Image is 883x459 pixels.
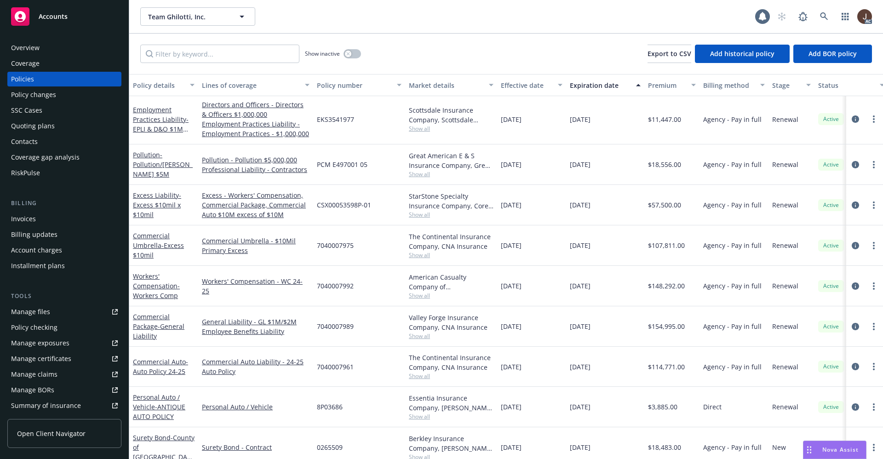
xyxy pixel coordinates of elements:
[822,403,840,411] span: Active
[11,383,54,397] div: Manage BORs
[648,115,681,124] span: $11,447.00
[11,72,34,86] div: Policies
[850,281,861,292] a: circleInformation
[7,320,121,335] a: Policy checking
[836,7,854,26] a: Switch app
[11,56,40,71] div: Coverage
[11,304,50,319] div: Manage files
[11,103,42,118] div: SSC Cases
[648,321,685,331] span: $154,995.00
[868,159,879,170] a: more
[317,115,354,124] span: EKS3541977
[803,441,866,459] button: Nova Assist
[703,321,762,331] span: Agency - Pay in full
[409,125,493,132] span: Show all
[409,80,483,90] div: Market details
[772,402,798,412] span: Renewal
[868,361,879,372] a: more
[7,87,121,102] a: Policy changes
[202,357,310,376] a: Commercial Auto Liability - 24-25 Auto Policy
[202,442,310,452] a: Surety Bond - Contract
[202,402,310,412] a: Personal Auto / Vehicle
[868,240,879,251] a: more
[703,442,762,452] span: Agency - Pay in full
[11,150,80,165] div: Coverage gap analysis
[648,45,691,63] button: Export to CSV
[703,362,762,372] span: Agency - Pay in full
[202,100,310,119] a: Directors and Officers - Directors & Officers $1,000,000
[202,276,310,296] a: Workers' Compensation - WC 24-25
[710,49,774,58] span: Add historical policy
[198,74,313,96] button: Lines of coverage
[409,211,493,218] span: Show all
[140,7,255,26] button: Team Ghilotti, Inc.
[133,150,193,178] span: - Pollution/[PERSON_NAME] $5M
[850,321,861,332] a: circleInformation
[501,442,522,452] span: [DATE]
[7,199,121,208] div: Billing
[857,9,872,24] img: photo
[133,272,180,300] a: Workers' Compensation
[570,402,591,412] span: [DATE]
[703,115,762,124] span: Agency - Pay in full
[501,115,522,124] span: [DATE]
[409,353,493,372] div: The Continental Insurance Company, CNA Insurance
[7,150,121,165] a: Coverage gap analysis
[868,402,879,413] a: more
[133,231,184,259] a: Commercial Umbrella
[11,336,69,350] div: Manage exposures
[501,80,552,90] div: Effective date
[202,165,310,174] a: Professional Liability - Contractors
[570,115,591,124] span: [DATE]
[7,336,121,350] a: Manage exposures
[409,372,493,380] span: Show all
[317,321,354,331] span: 7040007989
[648,241,685,250] span: $107,811.00
[140,45,299,63] input: Filter by keyword...
[7,119,121,133] a: Quoting plans
[648,160,681,169] span: $18,556.00
[409,272,493,292] div: American Casualty Company of [GEOGRAPHIC_DATA], [US_STATE], CNA Insurance
[7,4,121,29] a: Accounts
[570,200,591,210] span: [DATE]
[868,200,879,211] a: more
[11,227,57,242] div: Billing updates
[570,362,591,372] span: [DATE]
[202,317,310,327] a: General Liability - GL $1M/$2M
[405,74,497,96] button: Market details
[317,200,371,210] span: CSX00053598P-01
[648,49,691,58] span: Export to CSV
[409,393,493,413] div: Essentia Insurance Company, [PERSON_NAME] Insurance, [PERSON_NAME]
[11,367,57,382] div: Manage claims
[822,201,840,209] span: Active
[822,446,859,453] span: Nova Assist
[39,13,68,20] span: Accounts
[202,155,310,165] a: Pollution - Pollution $5,000,000
[772,200,798,210] span: Renewal
[772,362,798,372] span: Renewal
[11,258,65,273] div: Installment plans
[409,434,493,453] div: Berkley Insurance Company, [PERSON_NAME] Corporation
[133,191,181,219] a: Excess Liability
[317,442,343,452] span: 0265509
[850,114,861,125] a: circleInformation
[7,367,121,382] a: Manage claims
[703,241,762,250] span: Agency - Pay in full
[409,191,493,211] div: StarStone Specialty Insurance Company, Core Specialty, Shepherd Specialty Insurance Services Inc
[501,241,522,250] span: [DATE]
[11,351,71,366] div: Manage certificates
[317,160,367,169] span: PCM E497001 05
[772,160,798,169] span: Renewal
[648,200,681,210] span: $57,500.00
[133,105,189,143] a: Employment Practices Liability
[202,119,310,138] a: Employment Practices Liability - Employment Practices - $1,000,000
[317,80,391,90] div: Policy number
[409,151,493,170] div: Great American E & S Insurance Company, Great American Insurance Group, RT Specialty Insurance Se...
[409,232,493,251] div: The Continental Insurance Company, CNA Insurance
[202,327,310,336] a: Employee Benefits Liability
[501,160,522,169] span: [DATE]
[772,281,798,291] span: Renewal
[648,362,685,372] span: $114,771.00
[703,160,762,169] span: Agency - Pay in full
